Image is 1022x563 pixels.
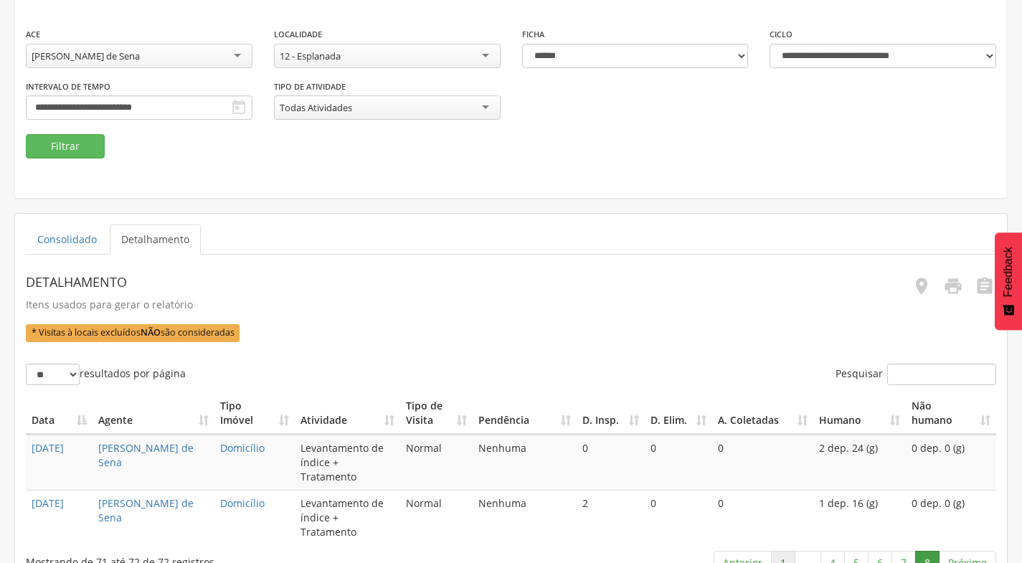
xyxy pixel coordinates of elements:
td: Normal [400,435,473,490]
a:  [935,276,963,300]
th: Humano: Ordenar colunas de forma ascendente [813,393,906,435]
th: Pendência: Ordenar colunas de forma ascendente [473,393,577,435]
a: [DATE] [32,441,64,455]
a: [DATE] [32,496,64,510]
a: [PERSON_NAME] de Sena [98,441,194,469]
a: Domicílio [220,441,265,455]
label: Tipo de Atividade [274,81,346,93]
td: 0 [645,435,712,490]
label: Ficha [522,29,544,40]
label: resultados por página [26,364,186,385]
button: Filtrar [26,134,105,159]
th: Tipo Imóvel: Ordenar colunas de forma ascendente [214,393,295,435]
i:  [230,99,247,116]
td: 2 dep. 24 (g) [813,435,906,490]
label: Localidade [274,29,322,40]
i:  [912,276,932,296]
p: Itens usados para gerar o relatório [26,295,751,315]
i:  [943,276,963,296]
input: Pesquisar [887,364,996,385]
span: Feedback [1002,247,1015,297]
td: Levantamento de índice + Tratamento [295,490,401,545]
button: Feedback - Mostrar pesquisa [995,232,1022,330]
th: D. Insp.: Ordenar colunas de forma ascendente [577,393,644,435]
a:  [966,276,995,300]
div: Todas Atividades [280,101,352,114]
label: Intervalo de Tempo [26,81,110,93]
span: * Visitas à locais excluídos são consideradas [26,324,240,342]
label: Pesquisar [836,364,997,385]
header: Detalhamento [26,269,751,295]
td: Levantamento de índice + Tratamento [295,435,401,490]
td: Normal [400,490,473,545]
select: resultados por página [26,364,80,385]
a: Detalhamento [110,224,201,255]
th: Tipo de Visita: Ordenar colunas de forma ascendente [400,393,473,435]
th: D. Elim.: Ordenar colunas de forma ascendente [645,393,712,435]
div: 12 - Esplanada [280,49,341,62]
th: Data: Ordenar colunas de forma descendente [26,393,93,435]
td: 0 [712,490,813,545]
td: 0 [645,490,712,545]
td: 1 dep. 16 (g) [813,490,906,545]
label: Ciclo [770,29,792,40]
td: 2 [577,490,644,545]
th: Não humano: Ordenar colunas de forma ascendente [906,393,996,435]
label: ACE [26,29,40,40]
i:  [975,276,995,296]
a: Consolidado [26,224,108,255]
div: [PERSON_NAME] de Sena [32,49,140,62]
th: Agente: Ordenar colunas de forma ascendente [93,393,214,435]
td: Nenhuma [473,435,577,490]
th: Atividade: Ordenar colunas de forma ascendente [295,393,401,435]
b: NÃO [141,326,161,339]
td: Nenhuma [473,490,577,545]
a: Domicílio [220,496,265,510]
td: 0 dep. 0 (g) [906,490,996,545]
td: 0 dep. 0 (g) [906,435,996,490]
td: 0 [712,435,813,490]
a: [PERSON_NAME] de Sena [98,496,194,524]
th: A. Coletadas: Ordenar colunas de forma ascendente [712,393,813,435]
td: 0 [577,435,644,490]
